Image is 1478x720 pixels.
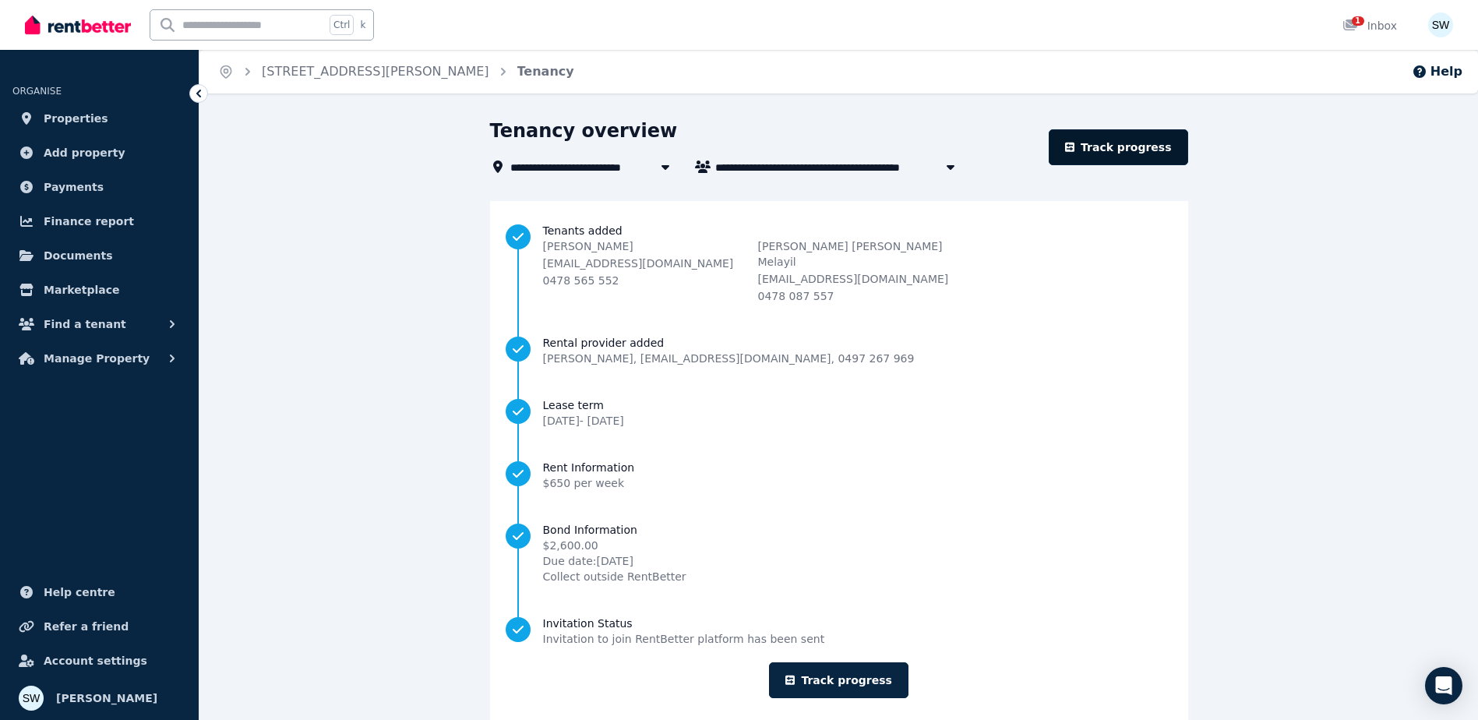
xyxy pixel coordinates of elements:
span: 0478 565 552 [543,274,619,287]
a: Rent Information$650 per week [506,460,1173,491]
span: Documents [44,246,113,265]
nav: Progress [506,223,1173,647]
nav: Breadcrumb [199,50,593,94]
span: [DATE] - [DATE] [543,415,624,427]
div: Inbox [1342,18,1397,34]
span: 0478 087 557 [758,290,834,302]
a: Tenants added[PERSON_NAME][EMAIL_ADDRESS][DOMAIN_NAME]0478 565 552[PERSON_NAME] [PERSON_NAME] Mel... [506,223,1173,304]
p: [PERSON_NAME] [543,238,743,254]
span: [PERSON_NAME] [56,689,157,708]
span: Properties [44,109,108,128]
a: Payments [12,171,186,203]
span: 1 [1352,16,1364,26]
a: Add property [12,137,186,168]
span: Bond Information [543,522,686,538]
div: Open Intercom Messenger [1425,667,1462,704]
img: RentBetter [25,13,131,37]
span: Find a tenant [44,315,126,334]
p: [EMAIL_ADDRESS][DOMAIN_NAME] [543,256,743,271]
a: Tenancy [517,64,574,79]
a: Bond Information$2,600.00Due date:[DATE]Collect outside RentBetter [506,522,1173,584]
a: Help centre [12,577,186,608]
a: [STREET_ADDRESS][PERSON_NAME] [262,64,489,79]
span: Invitation to join RentBetter platform has been sent [543,631,825,647]
a: Finance report [12,206,186,237]
span: $2,600.00 [543,538,686,553]
a: Rental provider added[PERSON_NAME], [EMAIL_ADDRESS][DOMAIN_NAME], 0497 267 969 [506,335,1173,366]
button: Help [1412,62,1462,81]
span: Help centre [44,583,115,602]
img: Sam Watson [19,686,44,711]
span: Ctrl [330,15,354,35]
span: Finance report [44,212,134,231]
a: Track progress [1049,129,1188,165]
span: Manage Property [44,349,150,368]
a: Properties [12,103,186,134]
a: Invitation StatusInvitation to join RentBetter platform has been sent [506,616,1173,647]
span: Tenants added [543,223,1173,238]
span: Marketplace [44,281,119,299]
span: $650 per week [543,477,625,489]
span: Rental provider added [543,335,915,351]
span: Collect outside RentBetter [543,569,686,584]
span: Payments [44,178,104,196]
span: k [360,19,365,31]
span: Lease term [543,397,624,413]
a: Account settings [12,645,186,676]
a: Track progress [769,662,908,698]
span: Due date: [DATE] [543,553,686,569]
img: Sam Watson [1428,12,1453,37]
a: Documents [12,240,186,271]
button: Manage Property [12,343,186,374]
span: Refer a friend [44,617,129,636]
p: [PERSON_NAME] [PERSON_NAME] Melayil [758,238,958,270]
a: Lease term[DATE]- [DATE] [506,397,1173,429]
span: Rent Information [543,460,635,475]
span: Invitation Status [543,616,825,631]
span: ORGANISE [12,86,62,97]
a: Marketplace [12,274,186,305]
span: [PERSON_NAME] , [EMAIL_ADDRESS][DOMAIN_NAME] , 0497 267 969 [543,351,915,366]
button: Find a tenant [12,309,186,340]
span: Account settings [44,651,147,670]
h1: Tenancy overview [490,118,678,143]
span: Add property [44,143,125,162]
a: Refer a friend [12,611,186,642]
p: [EMAIL_ADDRESS][DOMAIN_NAME] [758,271,958,287]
